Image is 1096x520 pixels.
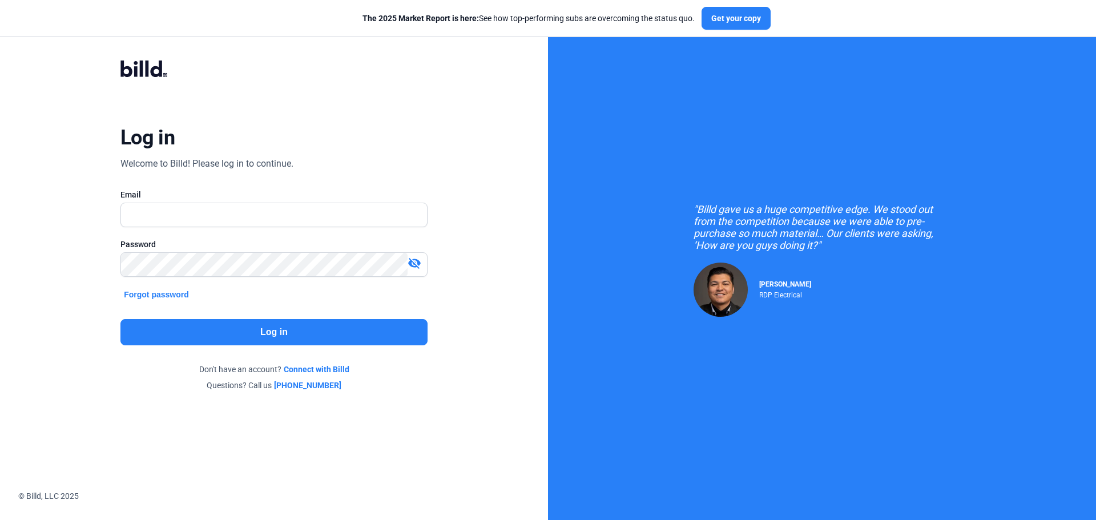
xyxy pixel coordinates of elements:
div: Don't have an account? [120,364,428,375]
div: Log in [120,125,175,150]
div: Password [120,239,428,250]
a: [PHONE_NUMBER] [274,380,341,391]
div: Email [120,189,428,200]
div: See how top-performing subs are overcoming the status quo. [362,13,695,24]
div: Welcome to Billd! Please log in to continue. [120,157,293,171]
a: Connect with Billd [284,364,349,375]
span: [PERSON_NAME] [759,280,811,288]
span: The 2025 Market Report is here: [362,14,479,23]
button: Log in [120,319,428,345]
div: Questions? Call us [120,380,428,391]
div: "Billd gave us a huge competitive edge. We stood out from the competition because we were able to... [694,203,950,251]
mat-icon: visibility_off [408,256,421,270]
button: Get your copy [702,7,771,30]
div: RDP Electrical [759,288,811,299]
img: Raul Pacheco [694,263,748,317]
button: Forgot password [120,288,192,301]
